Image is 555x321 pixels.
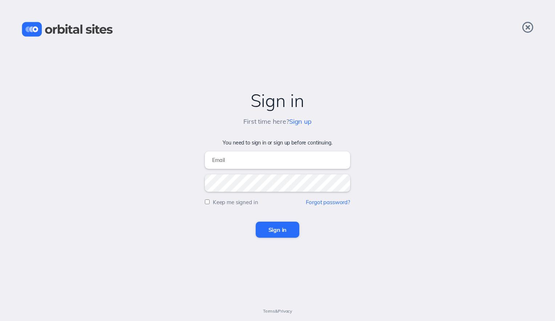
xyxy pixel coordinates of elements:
h2: Sign in [7,91,548,111]
a: Terms [263,308,275,314]
a: Forgot password? [306,199,350,206]
label: Keep me signed in [213,199,258,206]
a: Sign up [289,117,312,126]
input: Sign in [256,222,300,238]
a: Privacy [278,308,292,314]
img: Orbital Sites Logo [22,22,113,37]
form: You need to sign in or sign up before continuing. [7,140,548,238]
h5: First time here? [243,118,312,126]
input: Email [205,151,350,169]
